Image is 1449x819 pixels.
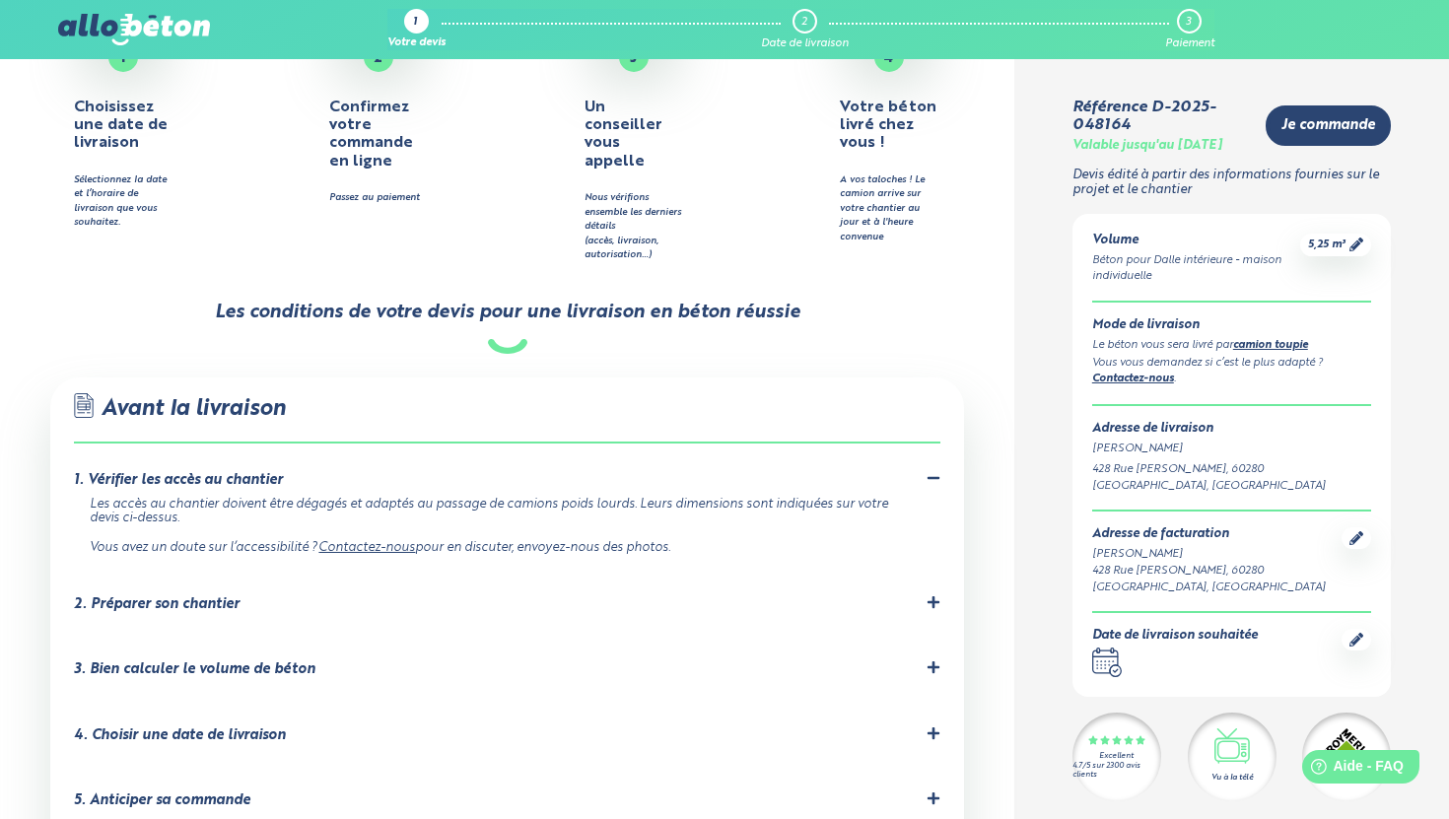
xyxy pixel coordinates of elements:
[761,37,849,50] div: Date de livraison
[58,14,210,45] img: allobéton
[1072,762,1161,780] div: 4.7/5 sur 2300 avis clients
[761,9,849,50] a: 2 Date de livraison
[1072,139,1222,154] div: Valable jusqu'au [DATE]
[585,99,683,171] h4: Un conseiller vous appelle
[1165,9,1214,50] a: 3 Paiement
[215,302,800,323] div: Les conditions de votre devis pour une livraison en béton réussie
[1092,252,1300,286] div: Béton pour Dalle intérieure - maison individuelle
[1281,117,1375,134] span: Je commande
[74,661,315,678] div: 3. Bien calculer le volume de béton
[74,393,939,444] div: Avant la livraison
[1165,37,1214,50] div: Paiement
[1092,422,1371,437] div: Adresse de livraison
[840,99,938,153] h4: Votre béton livré chez vous !
[1092,337,1371,355] div: Le béton vous sera livré par
[413,17,417,30] div: 1
[374,51,382,65] span: 2
[840,173,938,244] div: A vos taloches ! Le camion arrive sur votre chantier au jour et à l'heure convenue
[630,51,637,65] span: 3
[1274,742,1427,797] iframe: Help widget launcher
[1092,461,1371,495] div: 428 Rue [PERSON_NAME], 60280 [GEOGRAPHIC_DATA], [GEOGRAPHIC_DATA]
[329,99,428,171] h4: Confirmez votre commande en ligne
[585,191,683,262] div: Nous vérifions ensemble les derniers détails (accès, livraison, autorisation…)
[1092,234,1300,248] div: Volume
[74,173,172,231] div: Sélectionnez la date et l’horaire de livraison que vous souhaitez.
[1186,16,1191,29] div: 3
[74,792,250,809] div: 5. Anticiper sa commande
[1092,374,1174,384] a: Contactez-nous
[1092,318,1371,333] div: Mode de livraison
[1233,340,1308,351] a: camion toupie
[74,99,172,153] h4: Choisissez une date de livraison
[387,9,446,50] a: 1 Votre devis
[1266,105,1391,146] a: Je commande
[1092,629,1258,644] div: Date de livraison souhaitée
[1092,441,1371,457] div: [PERSON_NAME]
[74,596,240,613] div: 2. Préparer son chantier
[801,16,807,29] div: 2
[74,727,286,744] div: 4. Choisir une date de livraison
[1092,355,1371,389] div: Vous vous demandez si c’est le plus adapté ? .
[1092,563,1342,596] div: 428 Rue [PERSON_NAME], 60280 [GEOGRAPHIC_DATA], [GEOGRAPHIC_DATA]
[1072,169,1391,197] p: Devis édité à partir des informations fournies sur le projet et le chantier
[329,191,428,205] div: Passez au paiement
[884,51,893,65] span: 4
[1092,527,1342,542] div: Adresse de facturation
[318,541,415,554] a: Contactez-nous
[1099,752,1134,761] div: Excellent
[1211,772,1253,784] div: Vu à la télé
[1072,99,1250,135] div: Référence D-2025-048164
[90,498,916,556] div: Les accès au chantier doivent être dégagés et adaptés au passage de camions poids lourds. Leurs d...
[120,51,125,65] span: 1
[74,472,283,489] div: 1. Vérifier les accès au chantier
[1092,546,1342,563] div: [PERSON_NAME]
[387,37,446,50] div: Votre devis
